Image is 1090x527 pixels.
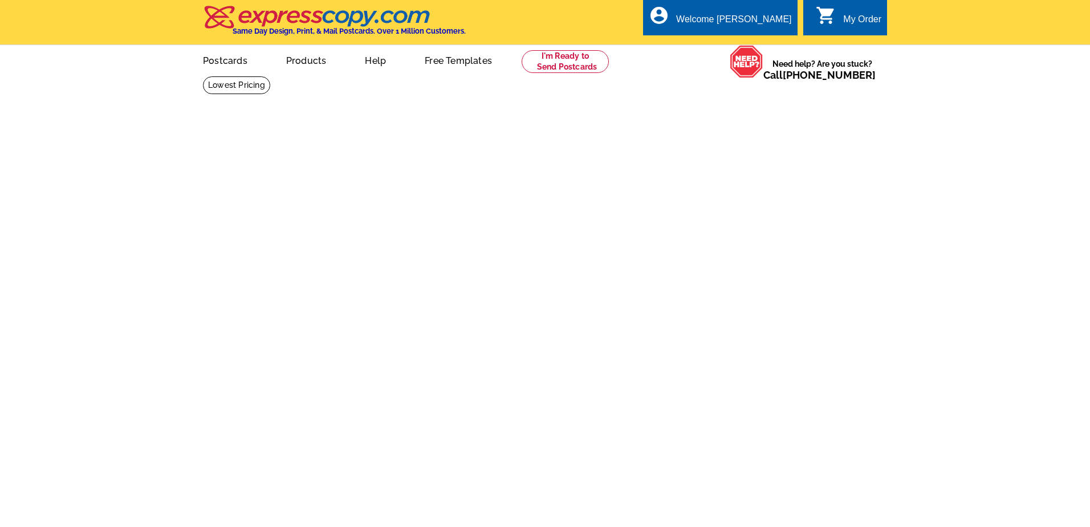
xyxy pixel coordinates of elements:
span: Need help? Are you stuck? [763,58,881,81]
img: help [730,45,763,78]
i: shopping_cart [816,5,836,26]
a: Help [347,46,404,73]
a: [PHONE_NUMBER] [783,69,876,81]
div: Welcome [PERSON_NAME] [676,14,791,30]
div: My Order [843,14,881,30]
a: Free Templates [406,46,510,73]
span: Call [763,69,876,81]
a: Postcards [185,46,266,73]
a: Same Day Design, Print, & Mail Postcards. Over 1 Million Customers. [203,14,466,35]
h4: Same Day Design, Print, & Mail Postcards. Over 1 Million Customers. [233,27,466,35]
a: shopping_cart My Order [816,13,881,27]
a: Products [268,46,345,73]
i: account_circle [649,5,669,26]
